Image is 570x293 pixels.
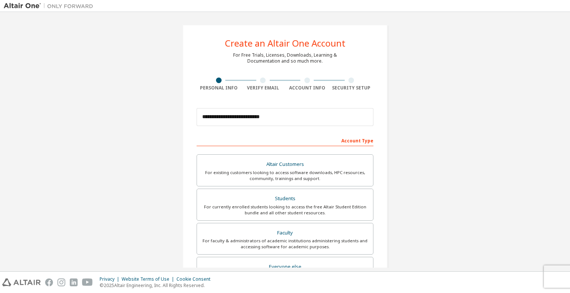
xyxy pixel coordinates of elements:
[233,52,337,64] div: For Free Trials, Licenses, Downloads, Learning & Documentation and so much more.
[201,228,369,238] div: Faculty
[57,278,65,286] img: instagram.svg
[2,278,41,286] img: altair_logo.svg
[100,282,215,289] p: © 2025 Altair Engineering, Inc. All Rights Reserved.
[201,193,369,204] div: Students
[122,276,176,282] div: Website Terms of Use
[45,278,53,286] img: facebook.svg
[201,159,369,170] div: Altair Customers
[225,39,345,48] div: Create an Altair One Account
[197,134,373,146] div: Account Type
[197,85,241,91] div: Personal Info
[201,204,369,216] div: For currently enrolled students looking to access the free Altair Student Edition bundle and all ...
[82,278,93,286] img: youtube.svg
[329,85,374,91] div: Security Setup
[201,170,369,182] div: For existing customers looking to access software downloads, HPC resources, community, trainings ...
[176,276,215,282] div: Cookie Consent
[201,238,369,250] div: For faculty & administrators of academic institutions administering students and accessing softwa...
[4,2,97,10] img: Altair One
[100,276,122,282] div: Privacy
[201,262,369,272] div: Everyone else
[285,85,329,91] div: Account Info
[241,85,285,91] div: Verify Email
[70,278,78,286] img: linkedin.svg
